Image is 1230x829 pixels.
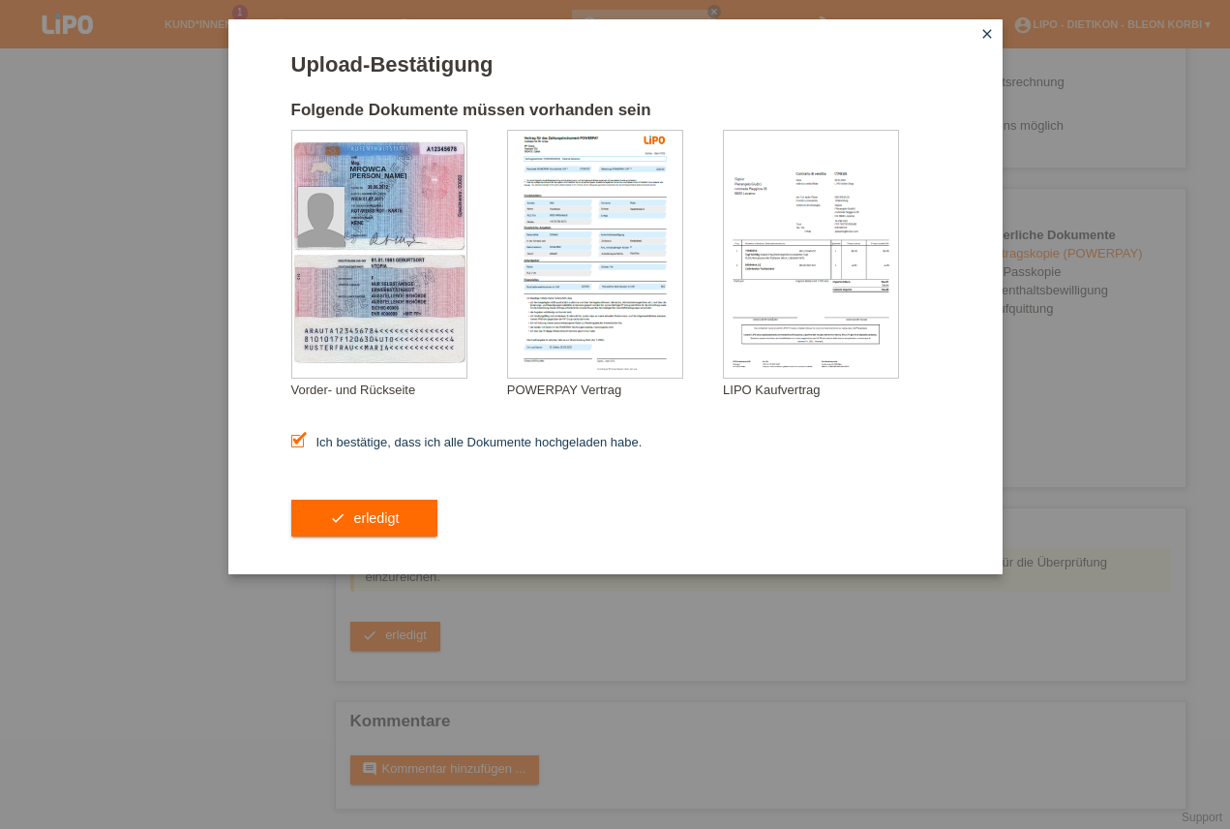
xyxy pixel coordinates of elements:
[723,383,939,397] div: LIPO Kaufvertrag
[507,383,723,397] div: POWERPAY Vertrag
[330,510,345,526] i: check
[353,510,399,526] span: erledigt
[350,172,447,179] div: [PERSON_NAME]
[508,131,682,378] img: upload_document_confirmation_type_contract_kkg_whitelabel.png
[724,131,898,378] img: upload_document_confirmation_type_receipt_generic.png
[291,52,940,77] h1: Upload-Bestätigung
[291,101,940,130] h2: Folgende Dokumente müssen vorhanden sein
[292,131,466,378] img: upload_document_confirmation_type_id_foreign_empty.png
[975,24,1000,46] a: close
[291,500,438,537] button: check erledigt
[350,165,447,173] div: MROWCA
[637,134,666,152] img: 39073_print.png
[298,187,345,247] img: foreign_id_photo_male.png
[291,435,643,449] label: Ich bestätige, dass ich alle Dokumente hochgeladen habe.
[979,26,995,42] i: close
[291,383,507,397] div: Vorder- und Rückseite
